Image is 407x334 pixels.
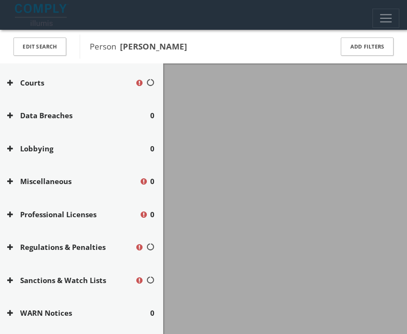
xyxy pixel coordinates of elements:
button: Toggle navigation [372,9,399,28]
button: Sanctions & Watch Lists [7,275,135,286]
button: Data Breaches [7,110,150,121]
button: Regulations & Penalties [7,242,135,253]
button: Professional Licenses [7,209,139,220]
span: 0 [150,176,155,187]
span: 0 [150,143,155,154]
button: WARN Notices [7,308,150,319]
span: Person [90,41,187,52]
button: Courts [7,77,135,88]
button: Miscellaneous [7,176,139,187]
img: illumis [15,4,69,26]
span: 0 [150,209,155,220]
button: Add Filters [341,37,394,56]
span: 0 [150,308,155,319]
button: Lobbying [7,143,150,154]
button: Edit Search [13,37,66,56]
b: [PERSON_NAME] [120,41,187,52]
span: 0 [150,110,155,121]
